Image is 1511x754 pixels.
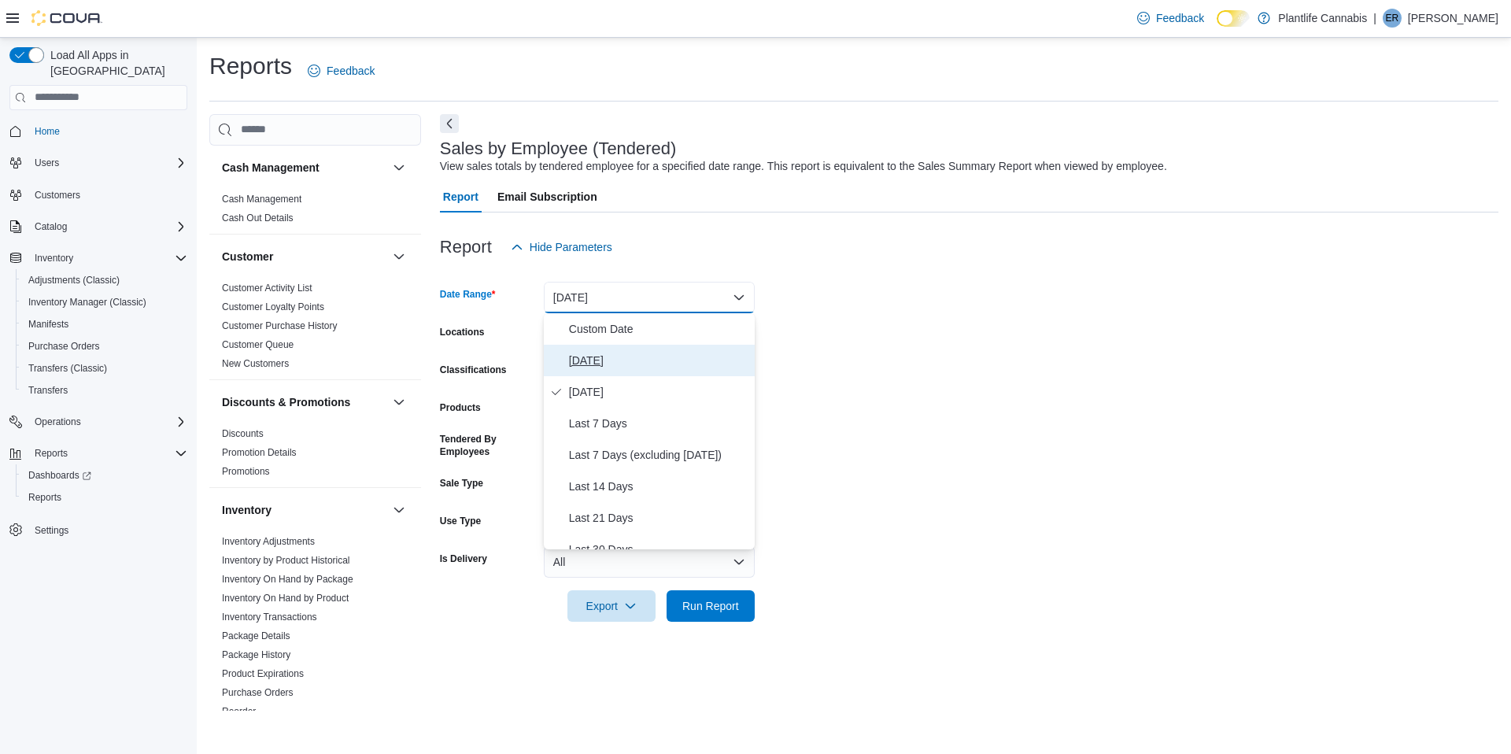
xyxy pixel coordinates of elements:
a: Purchase Orders [22,337,106,356]
span: Transfers [22,381,187,400]
span: Hide Parameters [530,239,612,255]
span: Transfers (Classic) [22,359,187,378]
span: Last 7 Days (excluding [DATE]) [569,445,748,464]
span: Home [28,121,187,141]
label: Classifications [440,364,507,376]
button: Catalog [28,217,73,236]
a: Discounts [222,428,264,439]
span: Inventory Manager (Classic) [22,293,187,312]
span: Users [35,157,59,169]
span: ER [1386,9,1399,28]
span: Last 14 Days [569,477,748,496]
button: Reports [16,486,194,508]
span: Reports [28,491,61,504]
button: Customer [222,249,386,264]
button: Catalog [3,216,194,238]
a: Adjustments (Classic) [22,271,126,290]
span: Inventory Adjustments [222,535,315,548]
span: Settings [28,519,187,539]
span: Inventory Transactions [222,611,317,623]
button: All [544,546,755,578]
img: Cova [31,10,102,26]
a: Feedback [1131,2,1210,34]
h3: Cash Management [222,160,320,176]
a: Dashboards [22,466,98,485]
label: Locations [440,326,485,338]
span: Transfers (Classic) [28,362,107,375]
a: Inventory Transactions [222,612,317,623]
a: Reorder [222,706,256,717]
h1: Reports [209,50,292,82]
button: Hide Parameters [504,231,619,263]
a: Reports [22,488,68,507]
button: Users [28,153,65,172]
h3: Sales by Employee (Tendered) [440,139,677,158]
a: Dashboards [16,464,194,486]
span: Users [28,153,187,172]
span: Export [577,590,646,622]
span: Customer Purchase History [222,320,338,332]
button: Discounts & Promotions [390,393,408,412]
div: Customer [209,279,421,379]
button: Inventory [390,501,408,519]
button: Reports [3,442,194,464]
h3: Report [440,238,492,257]
a: Inventory Adjustments [222,536,315,547]
span: Adjustments (Classic) [22,271,187,290]
span: Promotion Details [222,446,297,459]
a: Customer Purchase History [222,320,338,331]
span: Inventory On Hand by Product [222,592,349,604]
button: Purchase Orders [16,335,194,357]
button: Inventory [222,502,386,518]
span: New Customers [222,357,289,370]
span: Feedback [327,63,375,79]
label: Sale Type [440,477,483,490]
span: Load All Apps in [GEOGRAPHIC_DATA] [44,47,187,79]
button: Transfers [16,379,194,401]
div: Select listbox [544,313,755,549]
div: Emily Rhese [1383,9,1402,28]
a: Customer Queue [222,339,294,350]
span: Inventory [35,252,73,264]
button: Inventory Manager (Classic) [16,291,194,313]
label: Products [440,401,481,414]
label: Use Type [440,515,481,527]
button: Customer [390,247,408,266]
a: Customer Activity List [222,283,312,294]
span: Customer Queue [222,338,294,351]
label: Tendered By Employees [440,433,538,458]
span: Report [443,181,478,213]
button: Settings [3,518,194,541]
button: [DATE] [544,282,755,313]
button: Manifests [16,313,194,335]
h3: Discounts & Promotions [222,394,350,410]
button: Reports [28,444,74,463]
span: Last 21 Days [569,508,748,527]
span: [DATE] [569,383,748,401]
span: Reports [35,447,68,460]
span: Catalog [28,217,187,236]
label: Date Range [440,288,496,301]
span: Custom Date [569,320,748,338]
span: Operations [35,416,81,428]
span: Inventory by Product Historical [222,554,350,567]
h3: Customer [222,249,273,264]
a: Home [28,122,66,141]
a: Promotion Details [222,447,297,458]
a: Promotions [222,466,270,477]
button: Cash Management [222,160,386,176]
span: Feedback [1156,10,1204,26]
a: New Customers [222,358,289,369]
p: | [1373,9,1376,28]
button: Inventory [28,249,79,268]
a: Manifests [22,315,75,334]
div: Discounts & Promotions [209,424,421,487]
a: Cash Management [222,194,301,205]
label: Is Delivery [440,553,487,565]
a: Inventory by Product Historical [222,555,350,566]
span: Settings [35,524,68,537]
a: Package History [222,649,290,660]
span: Dashboards [28,469,91,482]
button: Cash Management [390,158,408,177]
